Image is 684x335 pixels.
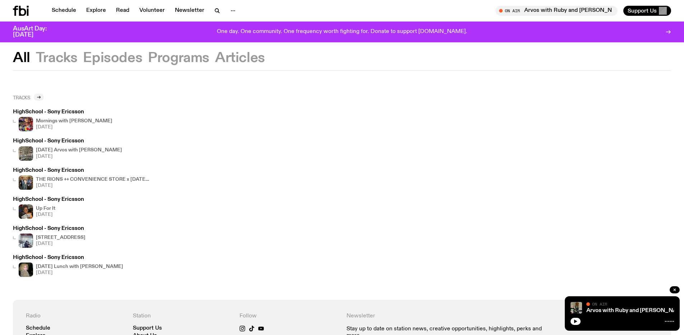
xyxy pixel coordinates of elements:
[36,264,123,269] h4: [DATE] Lunch with [PERSON_NAME]
[36,154,122,159] span: [DATE]
[133,326,162,331] a: Support Us
[26,313,124,320] h4: Radio
[36,241,85,246] span: [DATE]
[47,6,80,16] a: Schedule
[133,313,231,320] h4: Station
[36,148,122,152] h4: [DATE] Arvos with [PERSON_NAME]
[83,52,142,65] button: Episodes
[623,6,671,16] button: Support Us
[36,183,151,188] span: [DATE]
[13,94,44,101] a: Tracks
[36,125,112,129] span: [DATE]
[13,226,85,248] a: HighSchool - Sony EricssonPat sits at a dining table with his profile facing the camera. Rhea sit...
[171,6,209,16] a: Newsletter
[13,226,85,231] h3: HighSchool - Sony Ericsson
[19,263,33,277] img: A digital camera photo of Zara looking to her right at the camera, smiling. She is wearing a ligh...
[239,313,338,320] h4: Follow
[36,177,151,182] h4: THE RIONS ++ CONVENIENCE STORE x [DATE] Arvos
[571,302,582,313] img: Ruby wears a Collarbones t shirt and pretends to play the DJ decks, Al sings into a pringles can....
[36,235,85,240] h4: [STREET_ADDRESS]
[19,233,33,248] img: Pat sits at a dining table with his profile facing the camera. Rhea sits to his left facing the c...
[26,326,50,331] a: Schedule
[36,119,112,123] h4: Mornings with [PERSON_NAME]
[495,6,618,16] button: On AirArvos with Ruby and [PERSON_NAME]
[628,8,657,14] span: Support Us
[13,255,123,277] a: HighSchool - Sony EricssonA digital camera photo of Zara looking to her right at the camera, smil...
[19,146,33,161] img: A corner shot of the fbi music library
[148,52,209,65] button: Programs
[592,302,607,306] span: On Air
[13,197,84,219] a: HighSchool - Sony EricssonUp For It[DATE]
[13,109,112,115] h3: HighSchool - Sony Ericsson
[217,29,467,35] p: One day. One community. One frequency worth fighting for. Donate to support [DOMAIN_NAME].
[82,6,110,16] a: Explore
[13,168,151,190] a: HighSchool - Sony EricssonTHE RIONS ++ CONVENIENCE STORE x [DATE] Arvos[DATE]
[13,52,30,65] button: All
[112,6,134,16] a: Read
[135,6,169,16] a: Volunteer
[36,52,78,65] button: Tracks
[13,197,84,202] h3: HighSchool - Sony Ericsson
[13,255,123,260] h3: HighSchool - Sony Ericsson
[13,138,122,160] a: HighSchool - Sony EricssonA corner shot of the fbi music library[DATE] Arvos with [PERSON_NAME][D...
[215,52,265,65] button: Articles
[36,206,55,211] h4: Up For It
[36,212,55,217] span: [DATE]
[346,313,552,320] h4: Newsletter
[13,168,151,173] h3: HighSchool - Sony Ericsson
[13,95,30,100] h2: Tracks
[13,26,59,38] h3: AusArt Day: [DATE]
[36,270,123,275] span: [DATE]
[13,109,112,131] a: HighSchool - Sony EricssonMornings with [PERSON_NAME][DATE]
[13,138,122,144] h3: HighSchool - Sony Ericsson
